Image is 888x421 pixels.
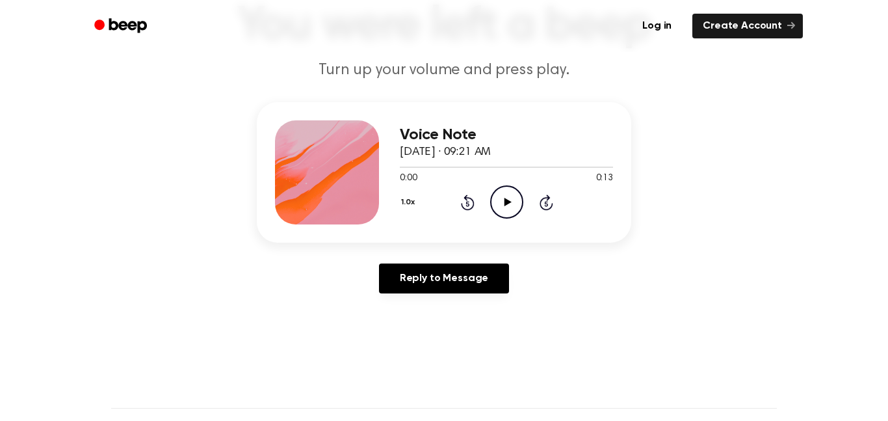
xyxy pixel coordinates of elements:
a: Reply to Message [379,264,509,293]
button: 1.0x [400,191,419,213]
span: 0:00 [400,172,417,185]
span: 0:13 [596,172,613,185]
span: [DATE] · 09:21 AM [400,146,491,158]
a: Log in [629,11,685,41]
p: Turn up your volume and press play. [194,60,694,81]
a: Beep [85,14,159,39]
h3: Voice Note [400,126,613,144]
a: Create Account [692,14,803,38]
